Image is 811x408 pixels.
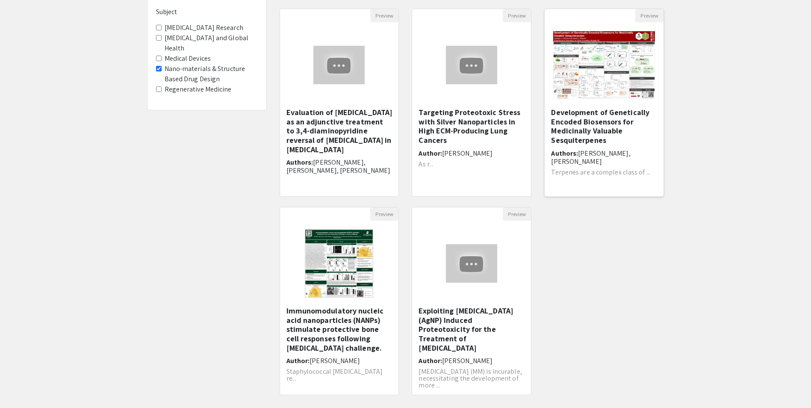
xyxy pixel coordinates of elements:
[286,368,392,382] p: Staphylococcal [MEDICAL_DATA] re...
[280,207,399,395] div: Open Presentation <p>Immunomodulatory nucleic acid nanoparticles (NANPs) stimulate protective bon...
[286,306,392,352] h5: Immunomodulatory nucleic acid nanoparticles (NANPs) stimulate protective bone cell responses foll...
[286,108,392,154] h5: Evaluation of [MEDICAL_DATA] as an adjunctive treatment to 3,4-diaminopyridine reversal of [MEDIC...
[551,108,657,145] h5: Development of Genetically Encoded Biosensors for Medicinally Valuable Sesquiterpenes
[503,207,531,221] button: Preview
[286,357,392,365] h6: Author:
[165,33,258,53] label: [MEDICAL_DATA] and Global Health
[305,37,373,93] img: <p><span style="color: rgb(0, 0, 0); background-color: rgba(0, 0, 0, 0);">Evaluation of pyridosti...
[544,9,664,197] div: Open Presentation <p class="ql-align-center"><strong>Development of Genetically Encoded Biosensor...
[419,306,525,352] h5: Exploiting [MEDICAL_DATA] (AgNP) Induced Proteotoxicity for the Treatment of [MEDICAL_DATA]
[419,149,525,157] h6: Author:
[551,149,657,166] h6: Authors:
[419,108,525,145] h5: Targeting Proteotoxic Stress with Silver Nanoparticles in High ECM-Producing Lung Cancers
[165,84,232,95] label: Regenerative Medicine
[419,367,522,390] span: [MEDICAL_DATA] (MM) is incurable, necessitating the development of more ...
[419,357,525,365] h6: Author:
[635,9,664,22] button: Preview
[165,64,258,84] label: Nano-materials & Structure Based Drug Design
[156,8,258,16] h6: Subject
[551,149,630,166] span: [PERSON_NAME], [PERSON_NAME]
[286,158,392,174] h6: Authors:
[551,169,657,176] p: Terpenes are a complex class of ...
[412,207,531,395] div: Open Presentation <p>Exploiting Silver Nanoparticle (AgNP) Induced Proteotoxicity for the Treatme...
[442,149,492,158] span: [PERSON_NAME]
[286,158,391,175] span: [PERSON_NAME], [PERSON_NAME], [PERSON_NAME]
[370,9,398,22] button: Preview
[437,236,506,291] img: <p>Exploiting Silver Nanoparticle (AgNP) Induced Proteotoxicity for the Treatment of Multiple Mye...
[437,37,506,93] img: <p><span style="color: rgb(0, 0, 0);">Targeting Proteotoxic Stress with Silver Nanoparticles in H...
[412,9,531,197] div: Open Presentation <p><span style="color: rgb(0, 0, 0);">Targeting Proteotoxic Stress with Silver ...
[6,370,36,402] iframe: Chat
[165,53,211,64] label: Medical Devices
[370,207,398,221] button: Preview
[442,356,492,365] span: [PERSON_NAME]
[296,221,382,306] img: <p>Immunomodulatory nucleic acid nanoparticles (NANPs) stimulate protective bone cell responses f...
[545,23,664,108] img: <p class="ql-align-center"><strong>Development of Genetically Encoded Biosensors for Medicinally ...
[503,9,531,22] button: Preview
[419,160,433,169] span: As r...
[280,9,399,197] div: Open Presentation <p><span style="color: rgb(0, 0, 0); background-color: rgba(0, 0, 0, 0);">Evalu...
[310,356,360,365] span: [PERSON_NAME]
[165,23,243,33] label: [MEDICAL_DATA] Research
